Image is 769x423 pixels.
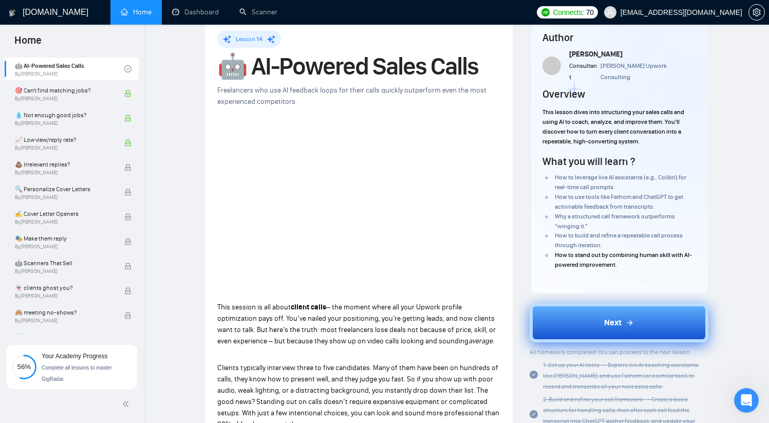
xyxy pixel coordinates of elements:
span: check-circle [530,410,538,418]
a: homeHome [121,8,152,16]
span: 🔍 Personalize Cover Letters [15,184,114,194]
span: Next [604,317,622,329]
span: Consultant [569,62,597,81]
span: Home [6,33,50,54]
span: By [PERSON_NAME] [15,244,114,250]
strong: client calls [291,303,326,311]
span: 📈 Low view/reply rate? [15,135,114,145]
span: How to stand out by combining human skill with AI-powered improvement. [555,251,692,268]
span: lock [124,90,132,97]
span: 🔄 Bypass “no agencies” [15,332,114,342]
span: [PERSON_NAME] [569,50,623,59]
span: lock [124,164,132,171]
span: – the moment where all your Upwork profile optimization pays off. You’ve nailed your positioning,... [217,303,496,345]
h4: What you will learn ? [542,154,635,169]
span: By [PERSON_NAME] [15,268,114,274]
span: Freelancers who use AI feedback loops for their calls quickly outperform even the most experience... [217,86,486,106]
span: double-left [122,399,133,409]
span: 👻 clients ghost you? [15,283,114,293]
span: By [PERSON_NAME] [15,145,114,151]
span: 🎯 Can't find matching jobs? [15,85,114,96]
span: user [607,9,614,16]
a: dashboardDashboard [172,8,219,16]
span: Connects: [553,7,584,18]
span: lock [124,139,132,146]
span: Why a structured call framework outperforms “winging it.” [555,213,675,230]
button: setting [748,4,765,21]
span: 🤖 Scanners That Sell [15,258,114,268]
span: . [493,337,494,345]
h1: 🤖 AI-Powered Sales Calls [217,55,500,78]
iframe: Intercom live chat [734,388,759,413]
span: check-circle [530,371,538,379]
span: 56% [12,363,36,370]
span: lock [124,238,132,245]
span: ✍️ Cover Letter Openers [15,209,114,219]
span: 70 [586,7,594,18]
span: 🎭 Make them reply [15,233,114,244]
span: By [PERSON_NAME] [15,170,114,176]
span: 1. Set up your AI tools → Explore live AI coaching assistants like [PERSON_NAME], and use Fathom ... [543,361,699,390]
span: [PERSON_NAME] Upwork Consulting [601,62,667,81]
span: How to build and refine a repeatable call process through iteration. [555,232,683,249]
span: setting [749,8,764,16]
span: lock [124,213,132,220]
span: By [PERSON_NAME] [15,293,114,299]
span: lock [124,287,132,295]
a: setting [748,8,765,16]
span: lock [124,263,132,270]
em: average [468,337,493,345]
span: Your Academy Progress [42,353,107,360]
img: logo [9,5,16,21]
span: Lesson 14 [236,35,262,43]
span: By [PERSON_NAME] [15,96,114,102]
span: lock [124,312,132,319]
span: How to use tools like Fathom and ChatGPT to get actionable feedback from transcripts. [555,193,683,210]
span: 💩 Irrelevant replies? [15,159,114,170]
span: This session is all about [217,303,291,311]
span: By [PERSON_NAME] [15,219,114,225]
button: Next [530,303,708,342]
a: searchScanner [239,8,277,16]
span: How to leverage live AI assistants (e.g., Colibri) for real-time call prompts. [555,174,686,191]
a: 🤖 AI-Powered Sales CallsBy[PERSON_NAME] [15,58,124,80]
span: lock [124,115,132,122]
span: By [PERSON_NAME] [15,120,114,126]
h4: Overview [542,87,585,101]
img: upwork-logo.png [541,8,550,16]
span: By [PERSON_NAME] [15,194,114,200]
h4: Author [542,30,696,45]
span: 💧 Not enough good jobs? [15,110,114,120]
span: By [PERSON_NAME] [15,318,114,324]
span: 🙈 meeting no-shows? [15,307,114,318]
span: This lesson dives into structuring your sales calls and using AI to coach, analyze, and improve t... [542,108,684,145]
span: lock [124,189,132,196]
span: All homework completed! You can proceed to the next lesson: [530,348,691,356]
span: check-circle [124,65,132,72]
span: Complete all lessons to master GigRadar. [42,365,112,382]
